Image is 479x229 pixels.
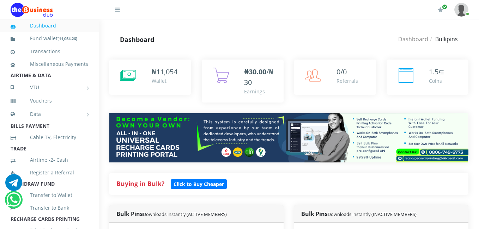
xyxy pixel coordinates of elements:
a: ₦30.00/₦30 Earnings [202,60,284,103]
a: Transfer to Bank [11,200,88,216]
b: Click to Buy Cheaper [174,181,224,187]
a: Fund wallet[11,054.26] [11,30,88,47]
small: [ ] [57,36,77,41]
span: 1.5 [429,67,438,76]
a: Miscellaneous Payments [11,56,88,72]
a: Chat for support [6,197,21,208]
img: Logo [11,3,53,17]
small: Downloads instantly (INACTIVE MEMBERS) [328,211,417,217]
a: VTU [11,79,88,96]
a: Transfer to Wallet [11,187,88,203]
a: Chat for support [5,179,22,191]
strong: Bulk Pins [116,210,227,218]
i: Renew/Upgrade Subscription [438,7,443,13]
a: 0/0 Referrals [294,60,376,95]
div: Wallet [152,77,177,85]
a: ₦11,054 Wallet [109,60,191,95]
span: 0/0 [336,67,347,76]
small: Downloads instantly (ACTIVE MEMBERS) [143,211,227,217]
div: Coins [429,77,444,85]
div: ⊆ [429,67,444,77]
a: Click to Buy Cheaper [171,179,227,188]
span: /₦30 [244,67,273,87]
a: Register a Referral [11,165,88,181]
a: Transactions [11,43,88,60]
a: Airtime -2- Cash [11,152,88,168]
a: Data [11,105,88,123]
span: 11,054 [156,67,177,76]
li: Bulkpins [428,35,458,43]
b: ₦30.00 [244,67,266,76]
a: Vouchers [11,93,88,109]
div: Referrals [336,77,358,85]
a: Cable TV, Electricity [11,129,88,146]
a: Dashboard [11,18,88,34]
strong: Bulk Pins [301,210,417,218]
img: User [454,3,468,17]
strong: Buying in Bulk? [116,179,164,188]
img: multitenant_rcp.png [109,113,468,162]
span: Renew/Upgrade Subscription [442,4,447,10]
div: Earnings [244,88,277,95]
a: Dashboard [398,35,428,43]
div: ₦ [152,67,177,77]
b: 11,054.26 [59,36,76,41]
strong: Dashboard [120,35,154,44]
